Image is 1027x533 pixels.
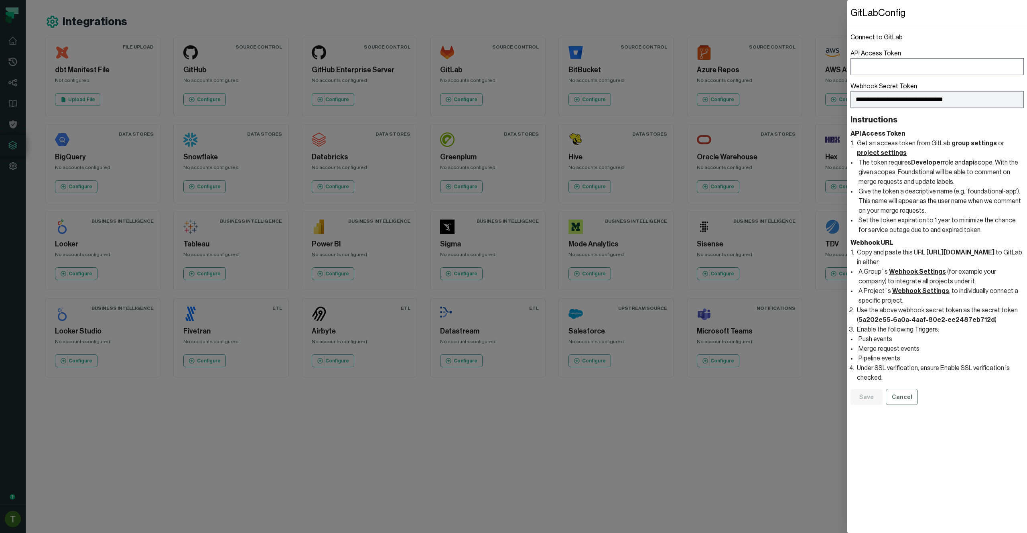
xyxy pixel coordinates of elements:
a: Webhook Settings [889,269,946,275]
text: 5a202e55-6a0a-4aaf-80e2-ee2487eb712d [859,317,995,323]
li: Merge request events [857,344,1024,354]
li: Under SSL verification, ensure Enable SSL verification is checked. [855,363,1024,382]
label: API Access Token [850,49,1024,75]
input: Webhook Secret Token [850,91,1024,108]
li: A Group`s (for example your company) to integrate all projects under it. [857,267,1024,286]
li: Set the token expiration to 1 year to minimize the chance for service outage due to and expired t... [857,216,1024,235]
li: Give the token a descriptive name (e.g. 'foundational-app'). This name will appear as the user na... [857,187,1024,216]
li: Use the above webhook secret token as the secret token ( ) [855,305,1024,325]
label: Webhook Secret Token [850,81,1024,108]
li: Pipeline events [857,354,1024,363]
li: A Project`s , to individually connect a specific project. [857,286,1024,305]
h1: Connect to GitLab [850,33,1024,42]
header: Webhook URL [850,238,1024,248]
a: project settings [857,150,907,156]
button: Save [850,389,883,405]
li: Get an access token from GitLab or [855,138,1024,235]
a: Webhook Settings [892,288,949,294]
li: Copy and paste this URL to GitLab in either: [855,248,1024,305]
text: [URL][DOMAIN_NAME] [926,249,995,256]
a: group settings [952,140,997,146]
li: The token requires role and scope. With the given scopes, Foundational will be able to comment on... [857,158,1024,187]
header: Instructions [850,114,1024,126]
li: Push events [857,334,1024,344]
input: API Access Token [850,58,1024,75]
text: Developer [911,159,943,166]
text: api [965,159,974,166]
button: Cancel [886,389,918,405]
li: Enable the following Triggers: [855,325,1024,363]
header: API Access Token [850,129,1024,138]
